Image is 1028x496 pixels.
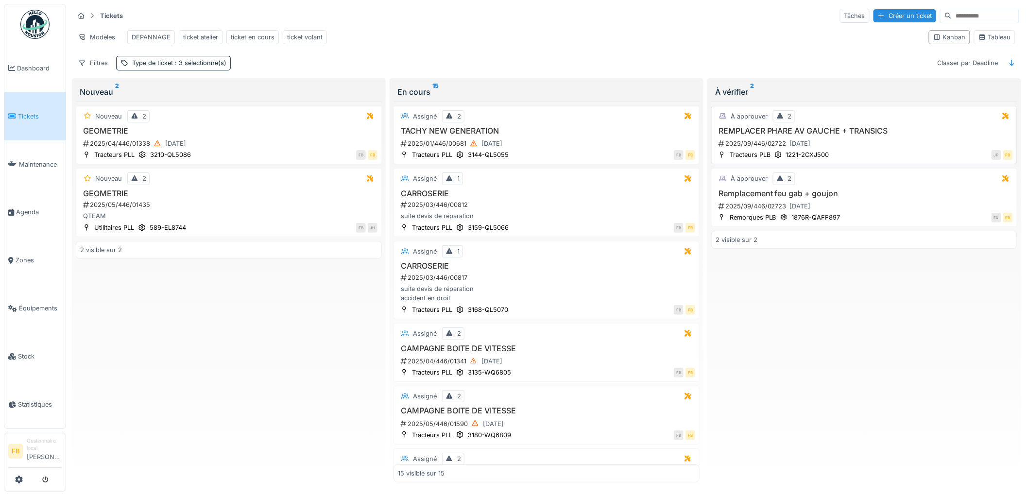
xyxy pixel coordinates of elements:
[18,352,62,361] span: Stock
[730,150,771,159] div: Tracteurs PLB
[468,305,508,314] div: 3168-QL5070
[786,150,829,159] div: 1221-2CXJ500
[398,468,445,478] div: 15 visible sur 15
[933,33,966,42] div: Kanban
[95,174,122,183] div: Nouveau
[368,223,377,233] div: JH
[457,247,460,256] div: 1
[398,211,695,221] div: suite devis de réparation
[27,437,62,452] div: Gestionnaire local
[413,329,437,338] div: Assigné
[457,174,460,183] div: 1
[94,150,135,159] div: Tracteurs PLL
[80,86,378,98] div: Nouveau
[685,305,695,315] div: FB
[400,137,695,150] div: 2025/01/446/00681
[933,56,1003,70] div: Classer par Deadline
[368,150,377,160] div: FB
[231,33,274,42] div: ticket en cours
[398,126,695,136] h3: TACHY NEW GENERATION
[398,261,695,271] h3: CARROSERIE
[468,368,511,377] div: 3135-WQ6805
[412,305,452,314] div: Tracteurs PLL
[413,454,437,463] div: Assigné
[96,11,127,20] strong: Tickets
[4,140,66,188] a: Maintenance
[874,9,936,22] div: Créer un ticket
[8,444,23,459] li: FB
[788,174,792,183] div: 2
[792,213,840,222] div: 1876R-QAFF897
[685,368,695,377] div: FB
[19,304,62,313] span: Équipements
[718,200,1013,212] div: 2025/09/446/02723
[132,58,226,68] div: Type de ticket
[80,126,377,136] h3: GEOMETRIE
[790,202,811,211] div: [DATE]
[685,223,695,233] div: FB
[685,430,695,440] div: FB
[413,174,437,183] div: Assigné
[457,112,461,121] div: 2
[74,30,120,44] div: Modèles
[356,150,366,160] div: FB
[8,437,62,468] a: FB Gestionnaire local[PERSON_NAME]
[165,139,186,148] div: [DATE]
[481,357,502,366] div: [DATE]
[142,174,146,183] div: 2
[115,86,119,98] sup: 2
[132,33,171,42] div: DEPANNAGE
[82,200,377,209] div: 2025/05/446/01435
[457,454,461,463] div: 2
[80,211,377,221] div: QTEAM
[483,419,504,428] div: [DATE]
[398,284,695,303] div: suite devis de réparation accident en droit
[432,86,439,98] sup: 15
[150,150,191,159] div: 3210-QL5086
[716,235,757,244] div: 2 visible sur 2
[412,368,452,377] div: Tracteurs PLL
[18,112,62,121] span: Tickets
[1003,213,1013,222] div: FB
[457,392,461,401] div: 2
[992,213,1001,222] div: FA
[978,33,1011,42] div: Tableau
[992,150,1001,160] div: JP
[4,332,66,380] a: Stock
[840,9,870,23] div: Tâches
[94,223,134,232] div: Utilitaires PLL
[790,139,811,148] div: [DATE]
[356,223,366,233] div: FB
[750,86,754,98] sup: 2
[413,392,437,401] div: Assigné
[400,418,695,430] div: 2025/05/446/01590
[674,223,684,233] div: FB
[412,150,452,159] div: Tracteurs PLL
[19,160,62,169] span: Maintenance
[398,189,695,198] h3: CARROSERIE
[468,150,509,159] div: 3144-QL5055
[4,44,66,92] a: Dashboard
[412,223,452,232] div: Tracteurs PLL
[400,355,695,367] div: 2025/04/446/01341
[481,139,502,148] div: [DATE]
[4,188,66,237] a: Agenda
[4,237,66,285] a: Zones
[730,213,776,222] div: Remorques PLB
[413,112,437,121] div: Assigné
[18,400,62,409] span: Statistiques
[397,86,696,98] div: En cours
[20,10,50,39] img: Badge_color-CXgf-gQk.svg
[718,137,1013,150] div: 2025/09/446/02722
[80,189,377,198] h3: GEOMETRIE
[173,59,226,67] span: : 3 sélectionné(s)
[731,112,768,121] div: À approuver
[82,137,377,150] div: 2025/04/446/01338
[4,92,66,140] a: Tickets
[95,112,122,121] div: Nouveau
[400,200,695,209] div: 2025/03/446/00812
[4,380,66,428] a: Statistiques
[674,430,684,440] div: FB
[1003,150,1013,160] div: FB
[150,223,186,232] div: 589-EL8744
